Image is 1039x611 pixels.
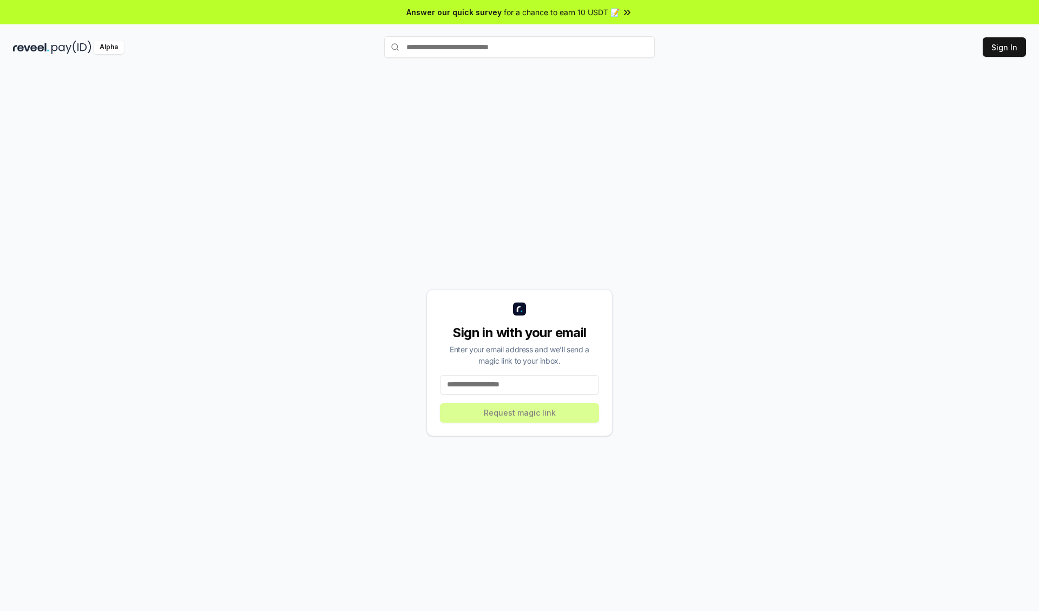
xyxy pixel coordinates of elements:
button: Sign In [983,37,1026,57]
div: Sign in with your email [440,324,599,341]
img: logo_small [513,303,526,316]
span: for a chance to earn 10 USDT 📝 [504,6,620,18]
div: Enter your email address and we’ll send a magic link to your inbox. [440,344,599,366]
span: Answer our quick survey [406,6,502,18]
img: reveel_dark [13,41,49,54]
div: Alpha [94,41,124,54]
img: pay_id [51,41,91,54]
